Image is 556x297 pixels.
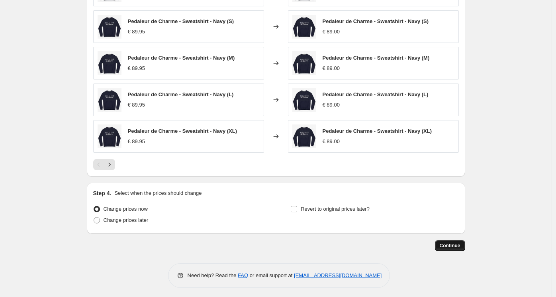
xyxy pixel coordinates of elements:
nav: Pagination [93,159,115,170]
div: € 89.00 [323,138,340,146]
img: La_Machine_Pedaleur_de_Charme_Navy_Sweatshirt_Flat_80x.jpg [292,88,316,112]
div: € 89.00 [323,64,340,72]
div: € 89.95 [128,64,145,72]
div: € 89.00 [323,101,340,109]
span: Pedaleur de Charme - Sweatshirt - Navy (S) [128,18,234,24]
p: Select when the prices should change [114,189,202,197]
img: La_Machine_Pedaleur_de_Charme_Navy_Sweatshirt_Flat_80x.jpg [98,51,121,75]
span: Pedaleur de Charme - Sweatshirt - Navy (XL) [323,128,432,134]
button: Continue [435,240,465,251]
img: La_Machine_Pedaleur_de_Charme_Navy_Sweatshirt_Flat_80x.jpg [98,15,121,39]
span: Pedaleur de Charme - Sweatshirt - Navy (S) [323,18,429,24]
div: € 89.00 [323,28,340,36]
div: € 89.95 [128,138,145,146]
span: Pedaleur de Charme - Sweatshirt - Navy (M) [128,55,235,61]
h2: Step 4. [93,189,112,197]
div: € 89.95 [128,28,145,36]
img: La_Machine_Pedaleur_de_Charme_Navy_Sweatshirt_Flat_80x.jpg [292,124,316,148]
img: La_Machine_Pedaleur_de_Charme_Navy_Sweatshirt_Flat_80x.jpg [292,15,316,39]
span: Pedaleur de Charme - Sweatshirt - Navy (XL) [128,128,237,134]
span: Revert to original prices later? [301,206,370,212]
span: Change prices later [104,217,149,223]
span: Continue [440,243,460,249]
span: Pedaleur de Charme - Sweatshirt - Navy (L) [323,91,429,97]
span: Pedaleur de Charme - Sweatshirt - Navy (L) [128,91,234,97]
span: Pedaleur de Charme - Sweatshirt - Navy (M) [323,55,430,61]
span: or email support at [248,272,294,278]
div: € 89.95 [128,101,145,109]
img: La_Machine_Pedaleur_de_Charme_Navy_Sweatshirt_Flat_80x.jpg [292,51,316,75]
button: Next [104,159,115,170]
span: Need help? Read the [188,272,238,278]
span: Change prices now [104,206,148,212]
img: La_Machine_Pedaleur_de_Charme_Navy_Sweatshirt_Flat_80x.jpg [98,124,121,148]
img: La_Machine_Pedaleur_de_Charme_Navy_Sweatshirt_Flat_80x.jpg [98,88,121,112]
a: [EMAIL_ADDRESS][DOMAIN_NAME] [294,272,382,278]
a: FAQ [238,272,248,278]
